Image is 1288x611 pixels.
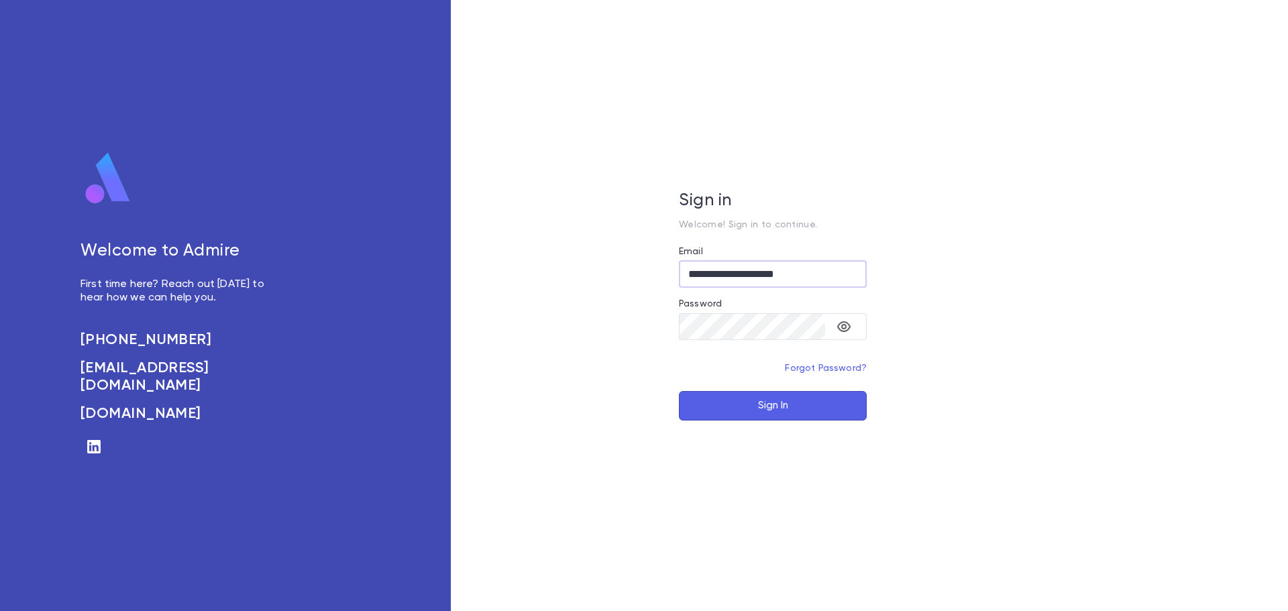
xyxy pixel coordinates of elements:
[679,219,867,230] p: Welcome! Sign in to continue.
[80,241,279,262] h5: Welcome to Admire
[80,152,136,205] img: logo
[679,191,867,211] h5: Sign in
[785,364,867,373] a: Forgot Password?
[80,278,279,304] p: First time here? Reach out [DATE] to hear how we can help you.
[679,298,722,309] label: Password
[80,405,279,423] a: [DOMAIN_NAME]
[80,331,279,349] a: [PHONE_NUMBER]
[80,359,279,394] a: [EMAIL_ADDRESS][DOMAIN_NAME]
[830,313,857,340] button: toggle password visibility
[679,391,867,421] button: Sign In
[679,246,703,257] label: Email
